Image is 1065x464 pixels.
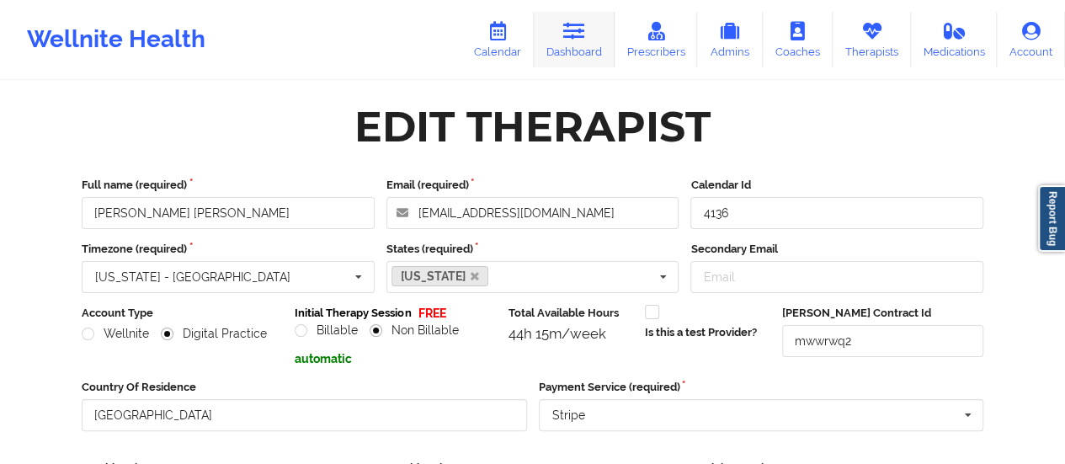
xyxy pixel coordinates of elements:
label: [PERSON_NAME] Contract Id [782,305,983,322]
a: [US_STATE] [391,266,489,286]
label: Billable [295,323,358,338]
a: Medications [911,12,998,67]
label: Account Type [82,305,283,322]
input: Email [690,261,983,293]
label: Initial Therapy Session [295,305,411,322]
a: Therapists [833,12,911,67]
a: Account [997,12,1065,67]
div: Edit Therapist [354,100,711,153]
label: Email (required) [386,177,679,194]
input: Deel Contract Id [782,325,983,357]
label: Wellnite [82,327,149,341]
label: Timezone (required) [82,241,375,258]
a: Coaches [763,12,833,67]
a: Admins [697,12,763,67]
a: Report Bug [1038,185,1065,252]
label: Total Available Hours [509,305,633,322]
label: States (required) [386,241,679,258]
label: Non Billable [370,323,459,338]
label: Calendar Id [690,177,983,194]
a: Dashboard [534,12,615,67]
label: Payment Service (required) [539,379,984,396]
input: Full name [82,197,375,229]
p: automatic [295,350,496,367]
div: [US_STATE] - [GEOGRAPHIC_DATA] [95,271,290,283]
div: 44h 15m/week [509,325,633,342]
label: Is this a test Provider? [645,324,757,341]
a: Prescribers [615,12,698,67]
input: Email address [386,197,679,229]
a: Calendar [461,12,534,67]
label: Country Of Residence [82,379,527,396]
label: Full name (required) [82,177,375,194]
div: Stripe [552,409,585,421]
input: Calendar Id [690,197,983,229]
p: FREE [418,305,446,322]
label: Digital Practice [161,327,267,341]
label: Secondary Email [690,241,983,258]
